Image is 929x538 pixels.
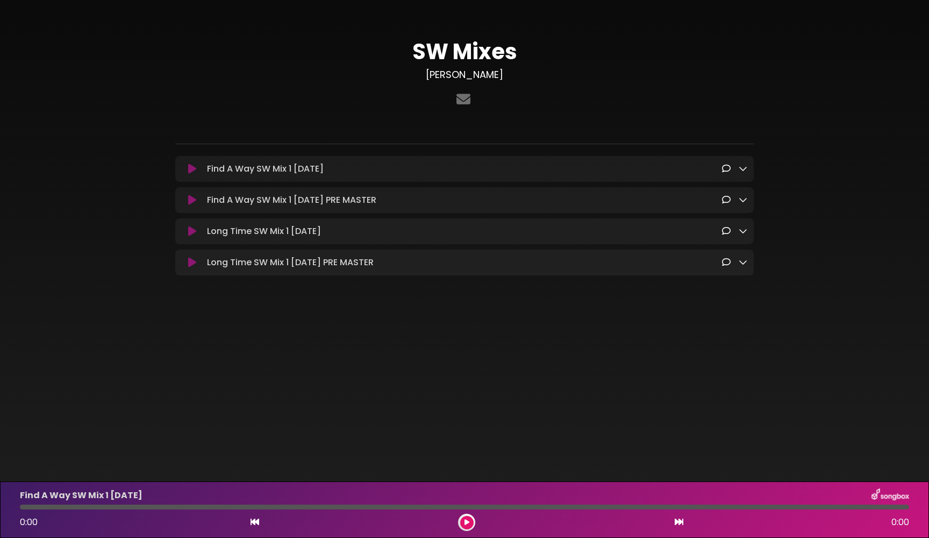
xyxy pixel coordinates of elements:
[175,69,754,81] h3: [PERSON_NAME]
[207,256,374,269] p: Long Time SW Mix 1 [DATE] PRE MASTER
[207,225,321,238] p: Long Time SW Mix 1 [DATE]
[175,39,754,65] h1: SW Mixes
[207,194,376,207] p: Find A Way SW Mix 1 [DATE] PRE MASTER
[207,162,324,175] p: Find A Way SW Mix 1 [DATE]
